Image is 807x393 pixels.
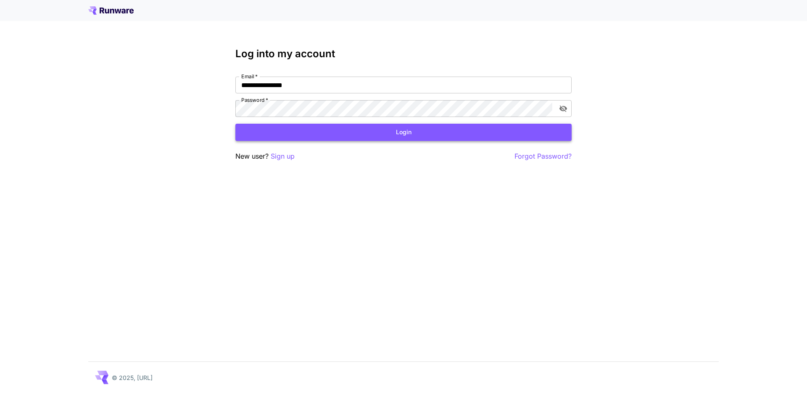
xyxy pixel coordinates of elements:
button: toggle password visibility [556,101,571,116]
p: © 2025, [URL] [112,373,153,382]
label: Password [241,96,268,104]
button: Sign up [271,151,295,162]
button: Login [235,124,572,141]
label: Email [241,73,258,80]
h3: Log into my account [235,48,572,60]
p: New user? [235,151,295,162]
button: Forgot Password? [514,151,572,162]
